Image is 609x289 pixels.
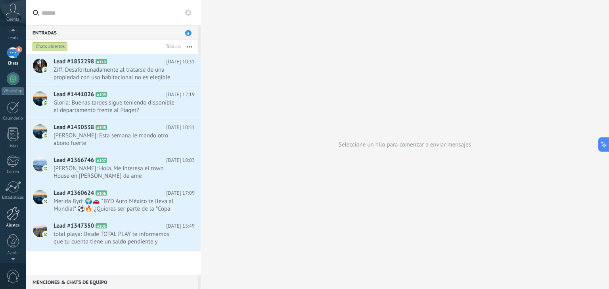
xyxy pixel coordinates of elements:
[26,54,201,86] a: Lead #1852298 A110 [DATE] 10:31 Ziff: Desafortunadamente al tratarse de una propiedad con uso hab...
[43,133,48,139] img: com.amocrm.amocrmwa.svg
[185,30,192,36] span: 6
[33,42,68,51] div: Chats abiertos
[6,17,19,22] span: Cuenta
[166,58,195,66] span: [DATE] 10:31
[166,124,195,131] span: [DATE] 10:51
[96,158,107,163] span: A107
[26,218,201,251] a: Lead #1347350 A105 [DATE] 15:49 total playa: Desde TOTAL PLAY te informamos que tu cuenta tiene u...
[26,87,201,119] a: Lead #1441026 A109 [DATE] 12:19 Gloria: Buenas tardes sigue teniendo disponible el departamento f...
[166,189,195,197] span: [DATE] 17:09
[96,125,107,130] span: A108
[2,116,25,121] div: Calendario
[43,166,48,171] img: com.amocrm.amocrmwa.svg
[96,59,107,64] span: A110
[2,195,25,200] div: Estadísticas
[43,100,48,106] img: com.amocrm.amocrmwa.svg
[16,46,22,53] span: 6
[54,189,94,197] span: Lead #1360624
[2,36,25,41] div: Leads
[2,169,25,175] div: Correo
[2,223,25,228] div: Ajustes
[54,132,180,147] span: [PERSON_NAME]: Esta semana le mando otro abono fuerte
[26,25,198,40] div: Entradas
[54,99,180,114] span: Gloria: Buenas tardes sigue teniendo disponible el departamento frente al Piaget?
[96,223,107,228] span: A105
[54,230,180,245] span: total playa: Desde TOTAL PLAY te informamos que tu cuenta tiene un saldo pendiente y podemos baja...
[2,144,25,149] div: Listas
[2,87,24,95] div: WhatsApp
[181,40,198,54] button: Más
[166,156,195,164] span: [DATE] 18:03
[54,198,180,213] span: Merida Byd: 🌍🚗 *BYD Auto México te lleva al Mundial* ⚽🔥 ¿Quieres ser parte de la *Copa Mundial de...
[43,67,48,73] img: com.amocrm.amocrmwa.svg
[26,152,201,185] a: Lead #1366746 A107 [DATE] 18:03 [PERSON_NAME]: Hola. Me interesa el town House en [PERSON_NAME] d...
[54,91,94,99] span: Lead #1441026
[54,66,180,81] span: Ziff: Desafortunadamente al tratarse de una propiedad con uso habitacional no es elegible para ad...
[166,91,195,99] span: [DATE] 12:19
[163,43,181,51] div: Total: 6
[2,61,25,66] div: Chats
[43,232,48,237] img: com.amocrm.amocrmwa.svg
[166,222,195,230] span: [DATE] 15:49
[54,58,94,66] span: Lead #1852298
[26,185,201,218] a: Lead #1360624 A106 [DATE] 17:09 Merida Byd: 🌍🚗 *BYD Auto México te lleva al Mundial* ⚽🔥 ¿Quieres ...
[43,199,48,204] img: com.amocrm.amocrmwa.svg
[54,124,94,131] span: Lead #1430538
[54,222,94,230] span: Lead #1347350
[96,190,107,196] span: A106
[54,165,180,180] span: [PERSON_NAME]: Hola. Me interesa el town House en [PERSON_NAME] de ame
[54,156,94,164] span: Lead #1366746
[96,92,107,97] span: A109
[26,120,201,152] a: Lead #1430538 A108 [DATE] 10:51 [PERSON_NAME]: Esta semana le mando otro abono fuerte
[2,251,25,256] div: Ayuda
[26,275,198,289] div: Menciones & Chats de equipo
